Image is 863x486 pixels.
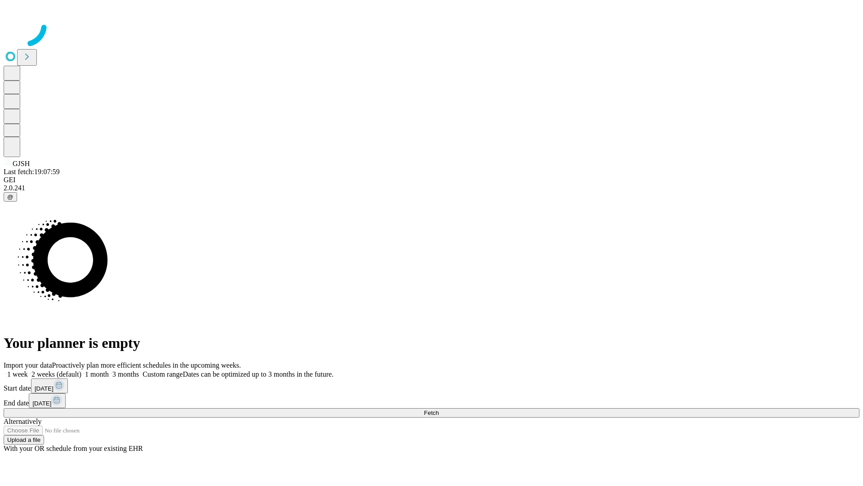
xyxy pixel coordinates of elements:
[4,176,859,184] div: GEI
[32,400,51,407] span: [DATE]
[112,370,139,378] span: 3 months
[4,184,859,192] div: 2.0.241
[7,370,28,378] span: 1 week
[85,370,109,378] span: 1 month
[35,385,53,392] span: [DATE]
[13,160,30,167] span: GJSH
[4,445,143,452] span: With your OR schedule from your existing EHR
[31,370,81,378] span: 2 weeks (default)
[29,393,66,408] button: [DATE]
[4,168,60,175] span: Last fetch: 19:07:59
[4,418,41,425] span: Alternatively
[4,378,859,393] div: Start date
[52,361,241,369] span: Proactively plan more efficient schedules in the upcoming weeks.
[142,370,182,378] span: Custom range
[4,393,859,408] div: End date
[7,193,13,200] span: @
[424,409,439,416] span: Fetch
[183,370,334,378] span: Dates can be optimized up to 3 months in the future.
[4,408,859,418] button: Fetch
[4,192,17,202] button: @
[4,435,44,445] button: Upload a file
[31,378,68,393] button: [DATE]
[4,361,52,369] span: Import your data
[4,335,859,351] h1: Your planner is empty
